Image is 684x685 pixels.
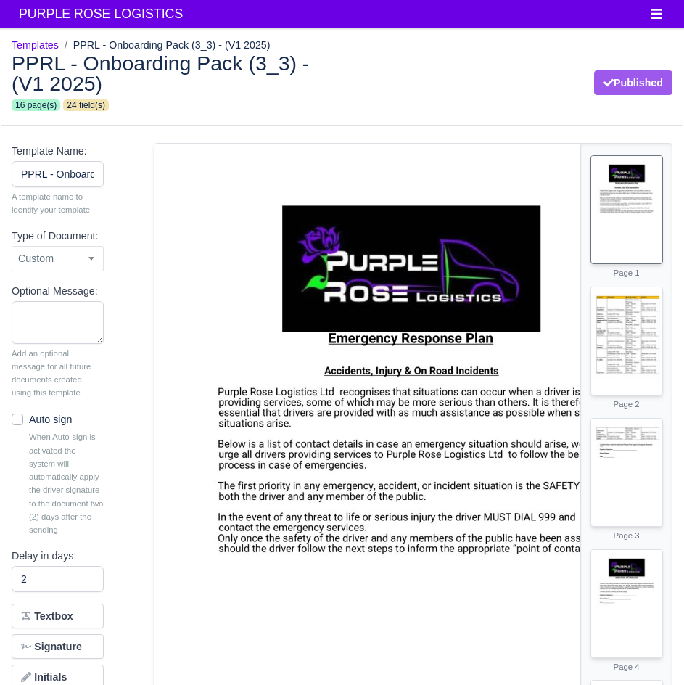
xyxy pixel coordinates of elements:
[12,283,98,300] label: Optional Message:
[12,246,104,271] span: Custom
[614,531,640,540] small: Page 3
[594,70,672,95] button: Published
[12,143,87,160] label: Template Name:
[12,228,98,245] label: Type of Document:
[63,99,109,111] span: 24 field(s)
[614,663,640,671] small: Page 4
[12,190,104,216] small: A template name to identify your template
[1,41,683,126] div: PPRL - Onboarding Pack (3_3) - (V1 2025)
[29,411,72,428] label: Auto sign
[12,39,59,51] a: Templates
[614,400,640,409] small: Page 2
[12,347,104,400] small: Add an optional message for all future documents created using this template
[614,268,640,277] small: Page 1
[59,37,271,54] li: PPRL - Onboarding Pack (3_3) - (V1 2025)
[12,604,104,628] button: Textbox
[29,430,104,536] small: When Auto-sign is activated the system will automatically apply the driver signature to the docum...
[12,99,60,111] span: 16 page(s)
[12,250,103,268] span: Custom
[12,53,331,94] h2: PPRL - Onboarding Pack (3_3) - (V1 2025)
[12,634,104,659] button: Signature
[12,548,76,565] label: Delay in days:
[640,4,672,24] button: Toggle navigation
